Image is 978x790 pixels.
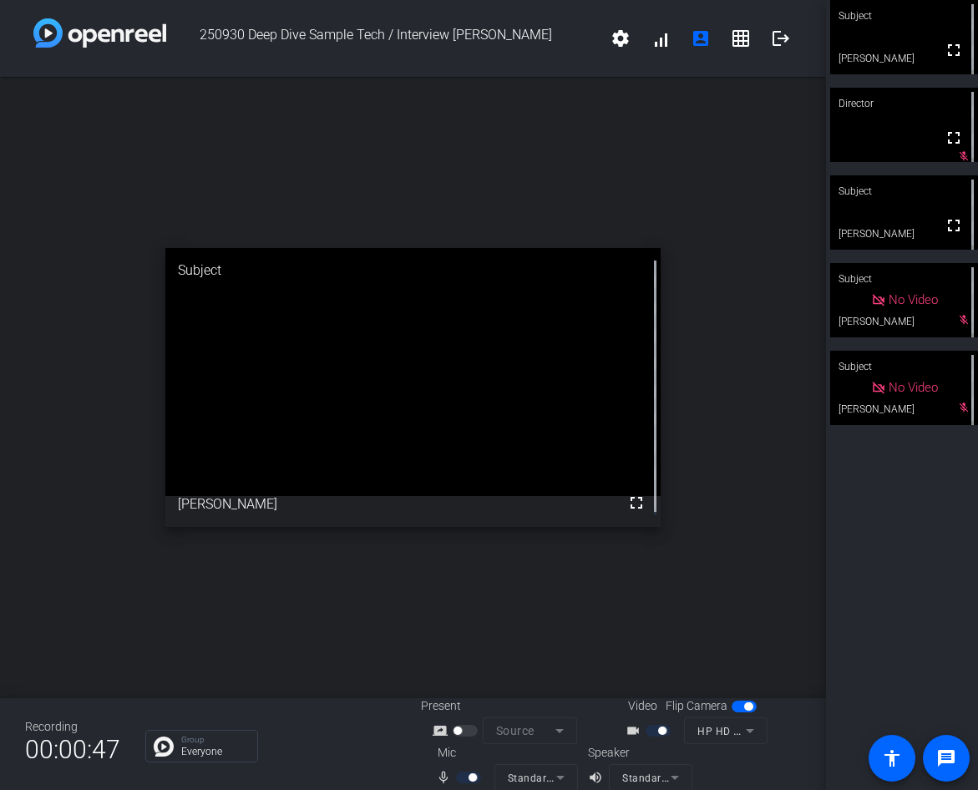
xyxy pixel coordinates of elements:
[889,292,938,307] span: No Video
[626,721,646,741] mat-icon: videocam_outline
[588,744,688,762] div: Speaker
[165,248,661,293] div: Subject
[936,748,956,768] mat-icon: message
[166,18,600,58] span: 250930 Deep Dive Sample Tech / Interview [PERSON_NAME]
[944,40,964,60] mat-icon: fullscreen
[830,175,978,207] div: Subject
[588,767,608,787] mat-icon: volume_up
[181,736,249,744] p: Group
[882,748,902,768] mat-icon: accessibility
[889,380,938,395] span: No Video
[944,215,964,235] mat-icon: fullscreen
[181,747,249,757] p: Everyone
[666,697,727,715] span: Flip Camera
[25,718,120,736] div: Recording
[641,18,681,58] button: signal_cellular_alt
[421,697,588,715] div: Present
[944,128,964,148] mat-icon: fullscreen
[830,263,978,295] div: Subject
[25,729,120,770] span: 00:00:47
[628,697,657,715] span: Video
[830,88,978,119] div: Director
[771,28,791,48] mat-icon: logout
[154,737,174,757] img: Chat Icon
[433,721,453,741] mat-icon: screen_share_outline
[33,18,166,48] img: white-gradient.svg
[691,28,711,48] mat-icon: account_box
[731,28,751,48] mat-icon: grid_on
[421,744,588,762] div: Mic
[436,767,456,787] mat-icon: mic_none
[611,28,631,48] mat-icon: settings
[626,493,646,513] mat-icon: fullscreen
[830,351,978,382] div: Subject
